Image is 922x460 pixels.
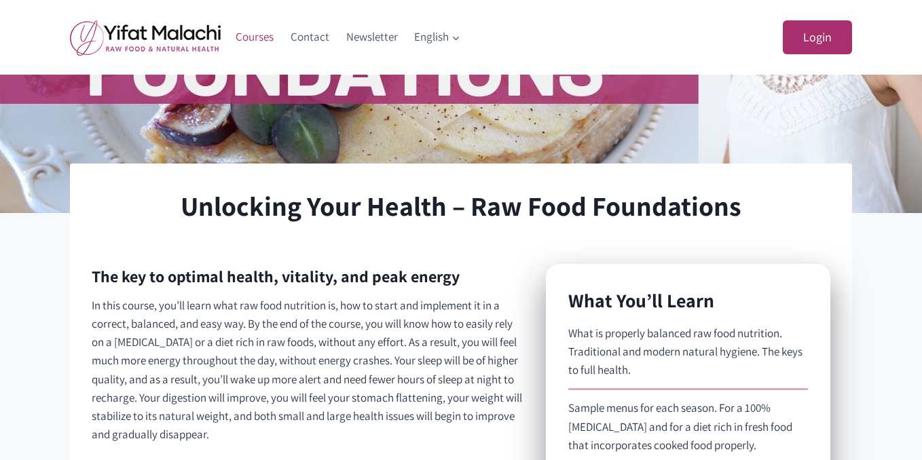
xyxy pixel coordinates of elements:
[70,20,221,56] img: yifat_logo41_en.png
[227,21,282,54] a: Courses
[92,296,524,444] p: In this course, you’ll learn what raw food nutrition is, how to start and implement it in a corre...
[92,264,460,288] h3: The key to optimal health, vitality, and peak energy
[227,21,469,54] nav: Primary
[337,21,406,54] a: Newsletter
[568,399,808,455] p: Sample menus for each season. For a 100% [MEDICAL_DATA] and for a diet rich in fresh food that in...
[282,21,338,54] a: Contact
[92,185,830,226] h1: Unlocking Your Health – Raw Food Foundations
[568,286,808,315] h2: What You’ll Learn
[406,21,469,54] button: Child menu of English
[783,20,852,55] a: Login
[568,324,808,380] p: What is properly balanced raw food nutrition. Traditional and modern natural hygiene. The keys to...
